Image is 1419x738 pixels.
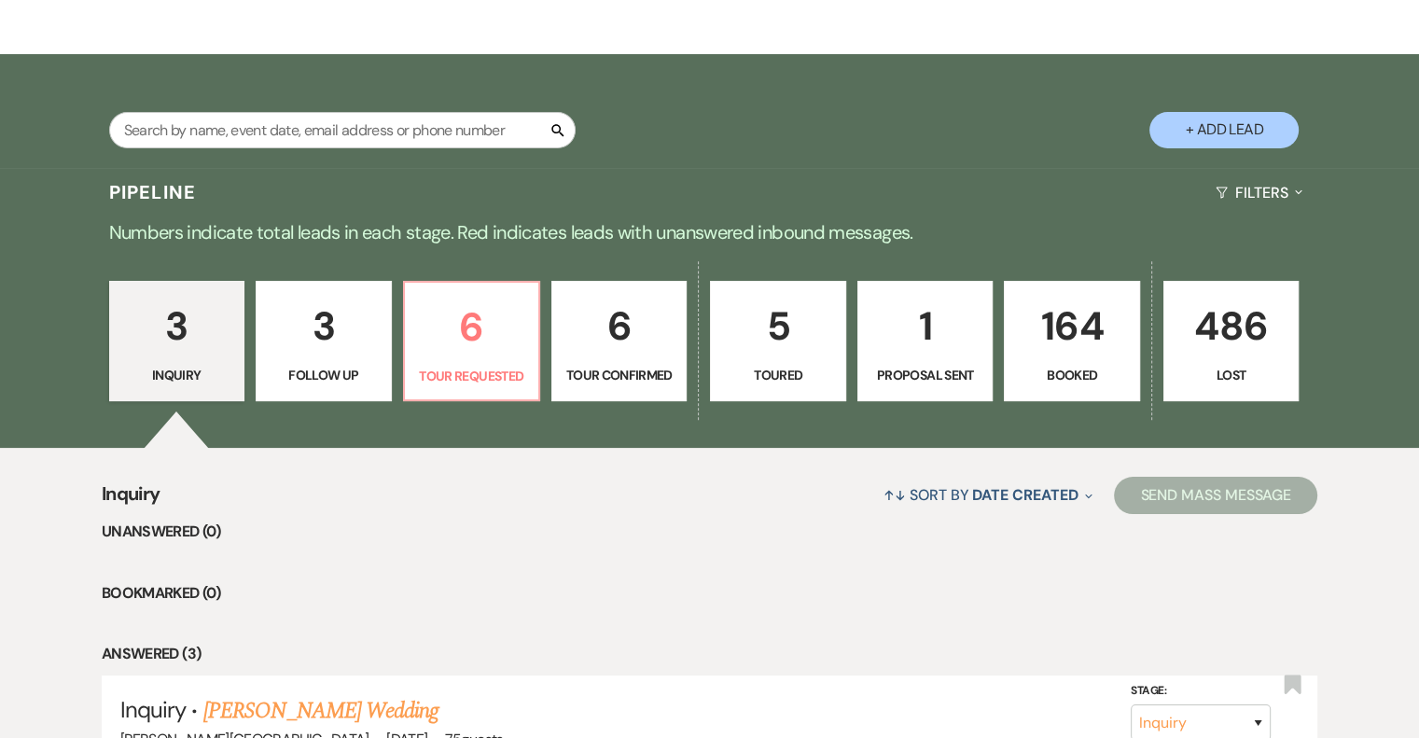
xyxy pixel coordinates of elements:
p: 1 [869,295,981,357]
p: Toured [722,365,833,385]
span: Date Created [972,485,1078,505]
p: 6 [416,296,527,358]
button: Send Mass Message [1114,477,1317,514]
p: Lost [1176,365,1287,385]
li: Bookmarked (0) [102,581,1317,606]
a: 6Tour Confirmed [551,281,687,402]
li: Unanswered (0) [102,520,1317,544]
p: Tour Confirmed [563,365,675,385]
a: 486Lost [1163,281,1299,402]
a: 164Booked [1004,281,1139,402]
a: 3Inquiry [109,281,244,402]
p: Follow Up [268,365,379,385]
a: 6Tour Requested [403,281,540,402]
p: Booked [1016,365,1127,385]
p: 5 [722,295,833,357]
a: 1Proposal Sent [857,281,993,402]
button: Sort By Date Created [876,470,1100,520]
a: 5Toured [710,281,845,402]
p: 3 [121,295,232,357]
p: 486 [1176,295,1287,357]
p: Numbers indicate total leads in each stage. Red indicates leads with unanswered inbound messages. [38,217,1382,247]
span: Inquiry [102,480,160,520]
button: + Add Lead [1149,112,1299,148]
p: Inquiry [121,365,232,385]
input: Search by name, event date, email address or phone number [109,112,576,148]
span: Inquiry [120,695,186,724]
p: Tour Requested [416,366,527,386]
li: Answered (3) [102,642,1317,666]
span: ↑↓ [883,485,906,505]
a: 3Follow Up [256,281,391,402]
p: 3 [268,295,379,357]
button: Filters [1208,168,1310,217]
label: Stage: [1131,681,1271,702]
a: [PERSON_NAME] Wedding [203,694,439,728]
p: Proposal Sent [869,365,981,385]
p: 6 [563,295,675,357]
p: 164 [1016,295,1127,357]
h3: Pipeline [109,179,197,205]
